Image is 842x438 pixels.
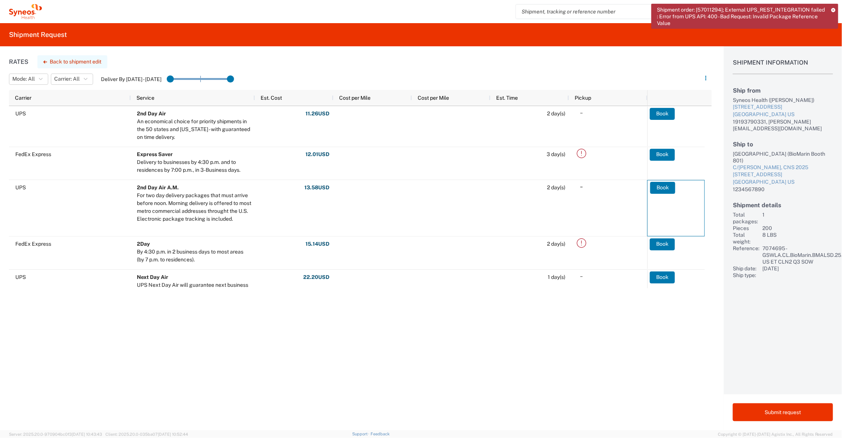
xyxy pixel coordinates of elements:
[306,151,330,158] strong: 12.01 USD
[650,271,675,283] button: Book
[304,182,330,194] button: 13.58USD
[137,95,155,101] span: Service
[733,202,833,209] h2: Shipment details
[575,95,591,101] span: Pickup
[15,241,51,247] span: FedEx Express
[261,95,282,101] span: Est. Cost
[137,184,179,190] b: 2nd Day Air A.M.
[733,245,759,265] div: Reference:
[305,184,330,191] strong: 13.58 USD
[718,431,833,438] span: Copyright © [DATE]-[DATE] Agistix Inc., All Rights Reserved
[418,95,449,101] span: Cost per Mile
[137,159,252,174] div: Delivery to businesses by 4:30 p.m. and to residences by 7:00 p.m., in 3-Business days.
[352,432,371,436] a: Support
[305,238,330,250] button: 15.14USD
[733,232,759,245] div: Total weight:
[137,192,252,223] div: For two day delivery packages that must arrive before noon. Morning delivery is offered to most m...
[733,164,833,178] div: C/[PERSON_NAME], CNS 2025 [STREET_ADDRESS]
[15,152,51,158] span: FedEx Express
[733,186,833,193] div: 1234567890
[733,103,833,111] div: [STREET_ADDRESS]
[733,111,833,118] div: [GEOGRAPHIC_DATA] US
[547,152,566,158] span: 3 day(s)
[305,149,330,161] button: 12.01USD
[650,108,675,120] button: Book
[15,184,26,190] span: UPS
[339,95,371,101] span: Cost per Mile
[15,111,26,117] span: UPS
[9,30,67,39] h2: Shipment Request
[51,74,93,85] button: Carrier: All
[547,184,566,190] span: 2 day(s)
[137,248,252,264] div: By 4:30 p.m. in 2 business days to most areas (by 7 p.m. to residences).
[650,238,675,250] button: Book
[733,59,833,74] h1: Shipment Information
[304,274,330,281] strong: 22.20 USD
[12,75,35,83] span: Mode: All
[547,111,566,117] span: 2 day(s)
[303,271,330,283] button: 22.20USD
[733,265,759,272] div: Ship date:
[306,241,330,248] strong: 15.14 USD
[733,164,833,186] a: C/[PERSON_NAME], CNS 2025 [STREET_ADDRESS][GEOGRAPHIC_DATA] US
[9,58,28,65] h1: Rates
[547,241,566,247] span: 2 day(s)
[548,274,566,280] span: 1 day(s)
[733,225,759,232] div: Pieces
[733,141,833,148] h2: Ship to
[158,432,188,437] span: [DATE] 10:52:44
[137,118,252,141] div: An economical choice for priority shipments in the 50 states and Puerto Rico - with guaranteed on...
[650,182,675,194] button: Book
[371,432,390,436] a: Feedback
[137,152,173,158] b: Express Saver
[306,110,330,117] strong: 11.26 USD
[733,272,759,279] div: Ship type:
[9,432,102,437] span: Server: 2025.20.0-970904bc0f3
[15,95,31,101] span: Carrier
[72,432,102,437] span: [DATE] 10:43:43
[54,75,80,83] span: Carrier: All
[733,403,833,421] button: Submit request
[137,111,166,117] b: 2nd Day Air
[650,149,675,161] button: Book
[305,108,330,120] button: 11.26USD
[105,432,188,437] span: Client: 2025.20.0-035ba07
[733,118,833,132] div: 19193790331, [PERSON_NAME][EMAIL_ADDRESS][DOMAIN_NAME]
[101,76,162,83] label: Deliver By [DATE] - [DATE]
[137,281,252,313] div: UPS Next Day Air will guarantee next business day delivery to the 50 states by 10:30 a.m. to 76 p...
[9,74,48,85] button: Mode: All
[137,274,169,280] b: Next Day Air
[137,241,150,247] b: 2Day
[516,4,710,19] input: Shipment, tracking or reference number
[497,95,518,101] span: Est. Time
[733,211,759,225] div: Total packages:
[733,150,833,164] div: [GEOGRAPHIC_DATA] (BioMarin Booth 801)
[15,274,26,280] span: UPS
[733,97,833,103] div: Syneos Health ([PERSON_NAME])
[733,103,833,118] a: [STREET_ADDRESS][GEOGRAPHIC_DATA] US
[733,178,833,186] div: [GEOGRAPHIC_DATA] US
[733,87,833,94] h2: Ship from
[37,55,107,68] button: Back to shipment edit
[657,6,826,27] span: Shipment order: [57011294]; External UPS_REST_INTEGRATION failed : Error from UPS API: 400 - Bad ...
